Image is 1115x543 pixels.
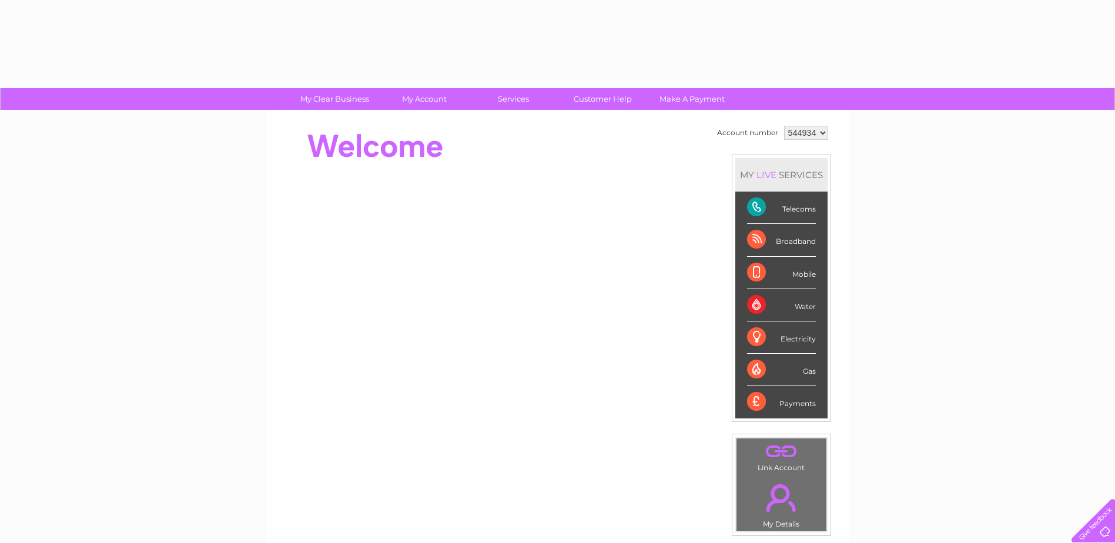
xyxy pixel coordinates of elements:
[747,224,816,256] div: Broadband
[747,321,816,354] div: Electricity
[747,257,816,289] div: Mobile
[465,88,562,110] a: Services
[644,88,741,110] a: Make A Payment
[714,123,781,143] td: Account number
[754,169,779,180] div: LIVE
[747,386,816,418] div: Payments
[747,354,816,386] div: Gas
[376,88,473,110] a: My Account
[554,88,651,110] a: Customer Help
[736,438,827,475] td: Link Account
[739,441,823,462] a: .
[747,289,816,321] div: Water
[739,477,823,518] a: .
[736,474,827,532] td: My Details
[286,88,383,110] a: My Clear Business
[735,158,828,192] div: MY SERVICES
[747,192,816,224] div: Telecoms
